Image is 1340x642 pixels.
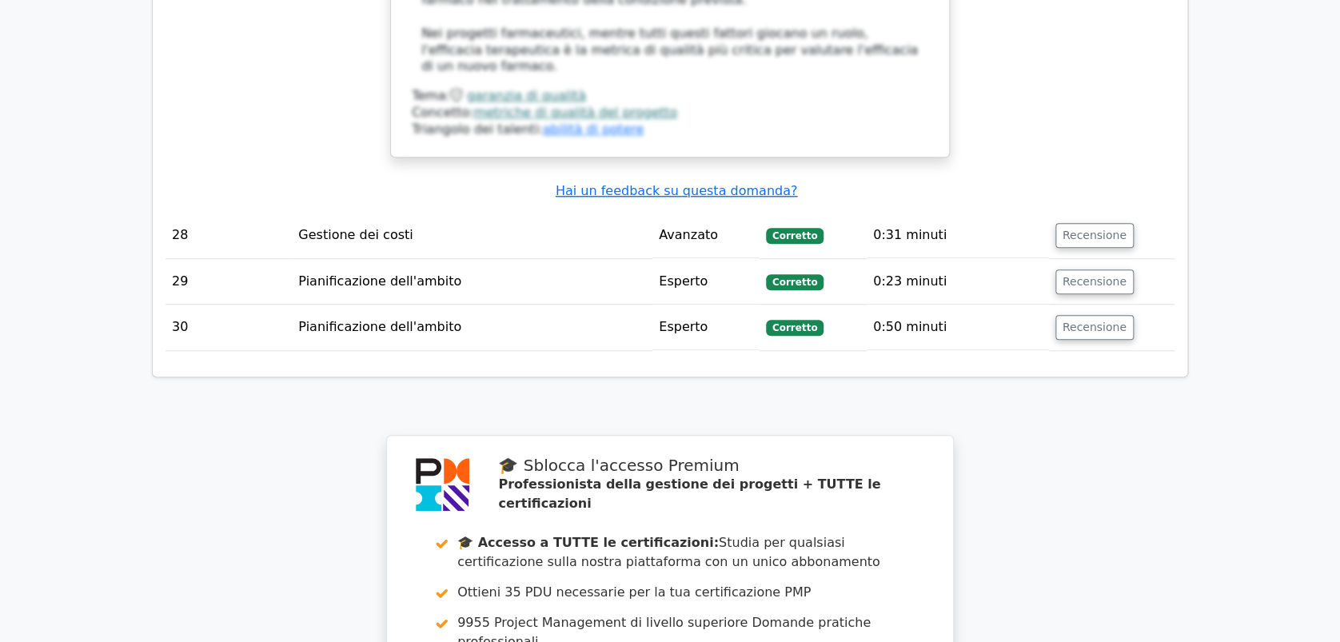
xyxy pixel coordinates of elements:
[412,105,677,120] font: Concetto:
[166,213,292,258] td: 28
[412,122,644,137] font: Triangolo dei talenti:
[766,228,824,244] span: Corretto
[412,88,586,103] font: Tema:
[1055,315,1134,340] button: Recensione
[652,259,760,305] td: Esperto
[867,305,1049,350] td: 0:50 minuti
[292,305,652,350] td: Pianificazione dell'ambito
[867,213,1049,258] td: 0:31 minuti
[292,259,652,305] td: Pianificazione dell'ambito
[766,320,824,336] span: Corretto
[467,88,586,103] a: garanzia di qualità
[543,122,644,137] a: abilità di potere
[166,305,292,350] td: 30
[652,305,760,350] td: Esperto
[867,259,1049,305] td: 0:23 minuti
[1055,223,1134,248] button: Recensione
[473,105,676,120] a: metriche di qualità del progetto
[292,213,652,258] td: Gestione dei costi
[556,183,797,198] a: Hai un feedback su questa domanda?
[1055,269,1134,294] button: Recensione
[766,274,824,290] span: Corretto
[652,213,760,258] td: Avanzato
[166,259,292,305] td: 29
